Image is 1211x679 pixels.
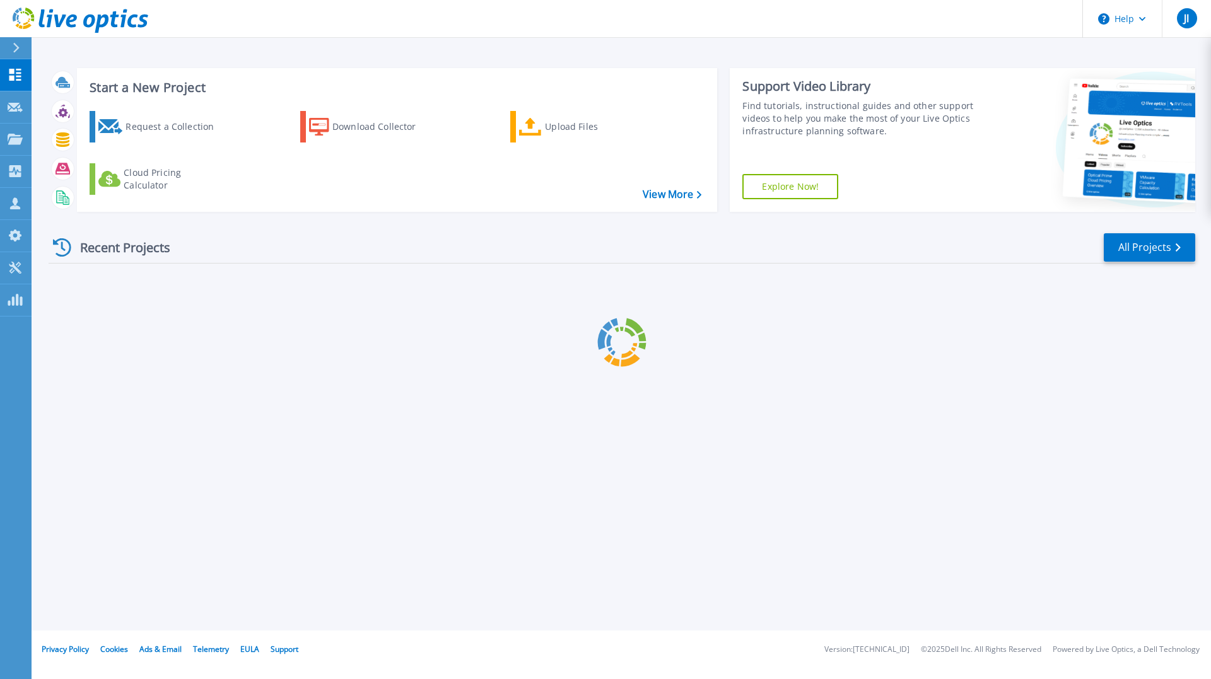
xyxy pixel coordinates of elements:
a: Upload Files [510,111,651,142]
a: Support [271,644,298,654]
a: Cloud Pricing Calculator [90,163,230,195]
a: All Projects [1104,233,1195,262]
li: Powered by Live Optics, a Dell Technology [1053,646,1200,654]
li: Version: [TECHNICAL_ID] [824,646,910,654]
a: EULA [240,644,259,654]
div: Recent Projects [49,232,187,263]
div: Support Video Library [742,78,980,95]
div: Upload Files [545,114,646,139]
a: Privacy Policy [42,644,89,654]
h3: Start a New Project [90,81,701,95]
div: Request a Collection [126,114,226,139]
a: Cookies [100,644,128,654]
div: Find tutorials, instructional guides and other support videos to help you make the most of your L... [742,100,980,137]
li: © 2025 Dell Inc. All Rights Reserved [921,646,1041,654]
a: Request a Collection [90,111,230,142]
div: Download Collector [332,114,433,139]
a: Download Collector [300,111,441,142]
a: Ads & Email [139,644,182,654]
span: JI [1184,13,1189,23]
a: Telemetry [193,644,229,654]
div: Cloud Pricing Calculator [124,166,225,192]
a: Explore Now! [742,174,838,199]
a: View More [643,189,701,200]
